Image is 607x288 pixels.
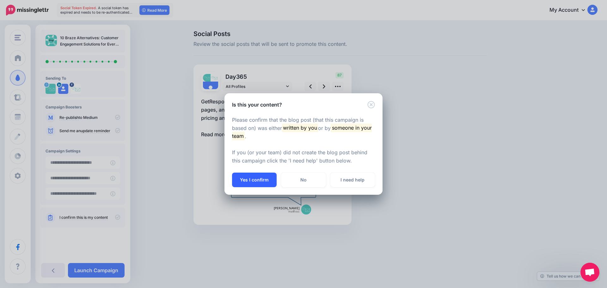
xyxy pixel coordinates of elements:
a: No [281,173,326,187]
a: I need help [330,173,375,187]
h5: Is this your content? [232,101,282,108]
p: Please confirm that the blog post (that this campaign is based on) was either or by . If you (or ... [232,116,375,165]
mark: someone in your team [232,124,372,140]
button: Yes I confirm [232,173,277,187]
button: Close [367,101,375,109]
mark: written by you [282,124,318,132]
